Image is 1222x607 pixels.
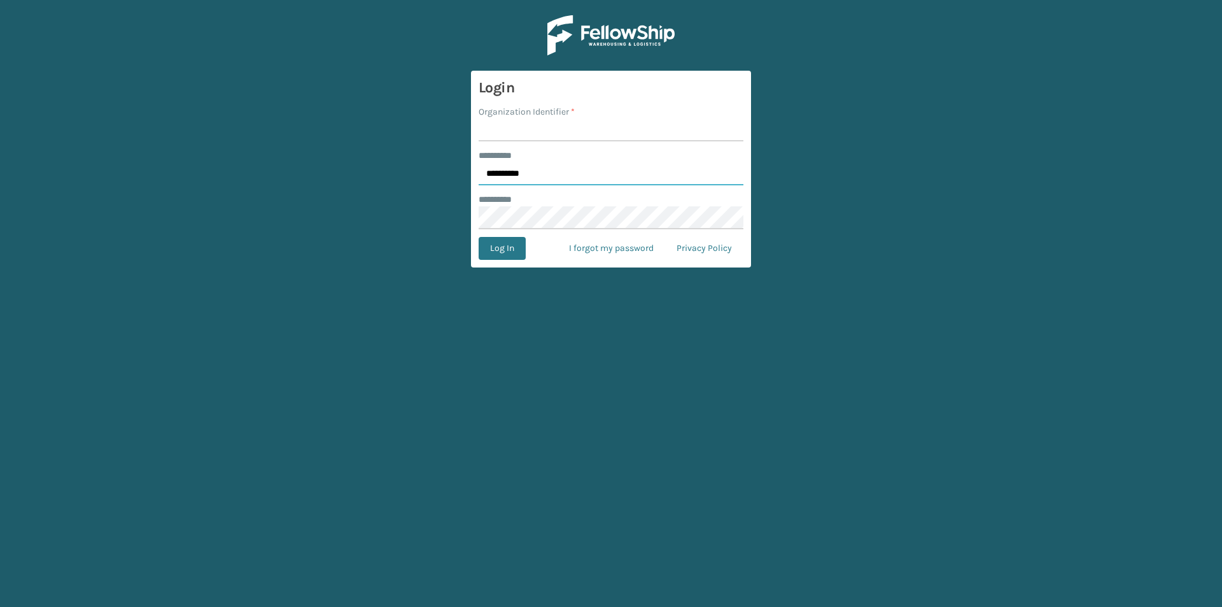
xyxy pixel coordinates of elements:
[479,237,526,260] button: Log In
[547,15,675,55] img: Logo
[665,237,743,260] a: Privacy Policy
[558,237,665,260] a: I forgot my password
[479,105,575,118] label: Organization Identifier
[479,78,743,97] h3: Login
